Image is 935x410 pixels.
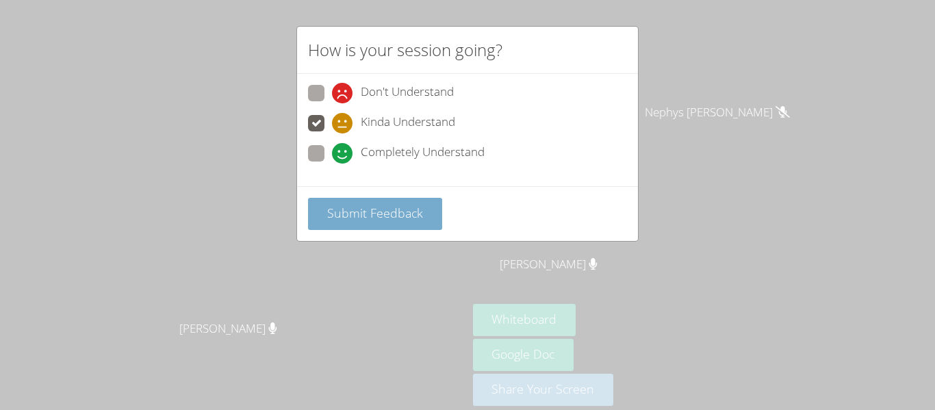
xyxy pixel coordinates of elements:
span: Don't Understand [361,83,454,103]
h2: How is your session going? [308,38,502,62]
span: Submit Feedback [327,205,423,221]
span: Completely Understand [361,143,485,164]
button: Submit Feedback [308,198,442,230]
span: Kinda Understand [361,113,455,133]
